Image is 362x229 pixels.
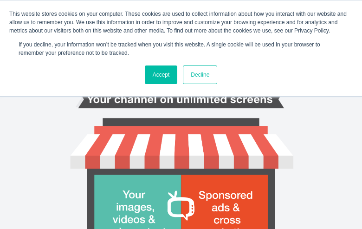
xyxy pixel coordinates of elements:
[183,65,217,84] a: Decline
[9,10,353,35] div: This website stores cookies on your computer. These cookies are used to collect information about...
[316,184,362,229] iframe: Chat Widget
[19,40,343,57] p: If you decline, your information won’t be tracked when you visit this website. A single cookie wi...
[145,65,178,84] a: Accept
